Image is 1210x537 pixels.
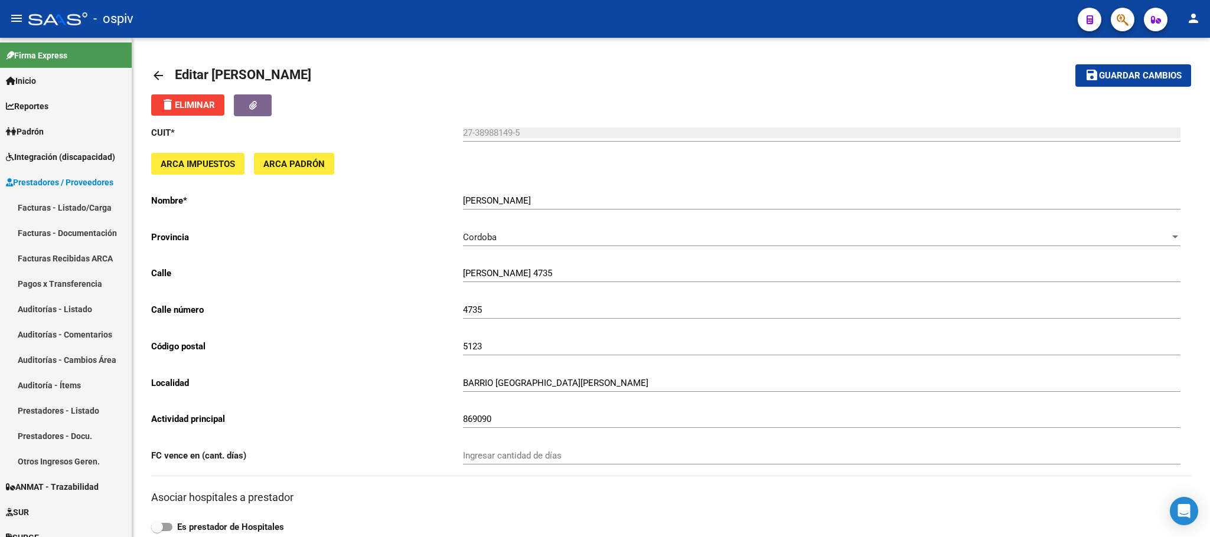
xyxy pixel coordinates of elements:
button: ARCA Padrón [254,153,334,175]
p: Código postal [151,340,463,353]
mat-icon: delete [161,97,175,112]
span: Cordoba [463,232,497,243]
p: CUIT [151,126,463,139]
p: Localidad [151,376,463,389]
div: Open Intercom Messenger [1170,497,1198,525]
strong: Es prestador de Hospitales [177,522,284,532]
span: Guardar cambios [1099,71,1182,81]
span: Padrón [6,125,44,138]
mat-icon: person [1186,11,1201,25]
mat-icon: menu [9,11,24,25]
span: Integración (discapacidad) [6,150,115,163]
h3: Asociar hospitales a prestador [151,489,1191,506]
p: Provincia [151,231,463,244]
span: ARCA Padrón [263,159,325,169]
span: Firma Express [6,49,67,62]
p: Calle [151,267,463,280]
span: Editar [PERSON_NAME] [175,67,311,82]
mat-icon: arrow_back [151,68,165,83]
p: FC vence en (cant. días) [151,449,463,462]
p: Nombre [151,194,463,207]
button: ARCA Impuestos [151,153,244,175]
span: Reportes [6,100,48,113]
span: Prestadores / Proveedores [6,176,113,189]
p: Calle número [151,303,463,316]
span: - ospiv [93,6,133,32]
span: SUR [6,506,29,519]
button: Guardar cambios [1075,64,1191,86]
p: Actividad principal [151,412,463,425]
span: Eliminar [161,100,215,110]
span: ANMAT - Trazabilidad [6,480,99,493]
span: ARCA Impuestos [161,159,235,169]
mat-icon: save [1085,68,1099,82]
button: Eliminar [151,94,224,116]
span: Inicio [6,74,36,87]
